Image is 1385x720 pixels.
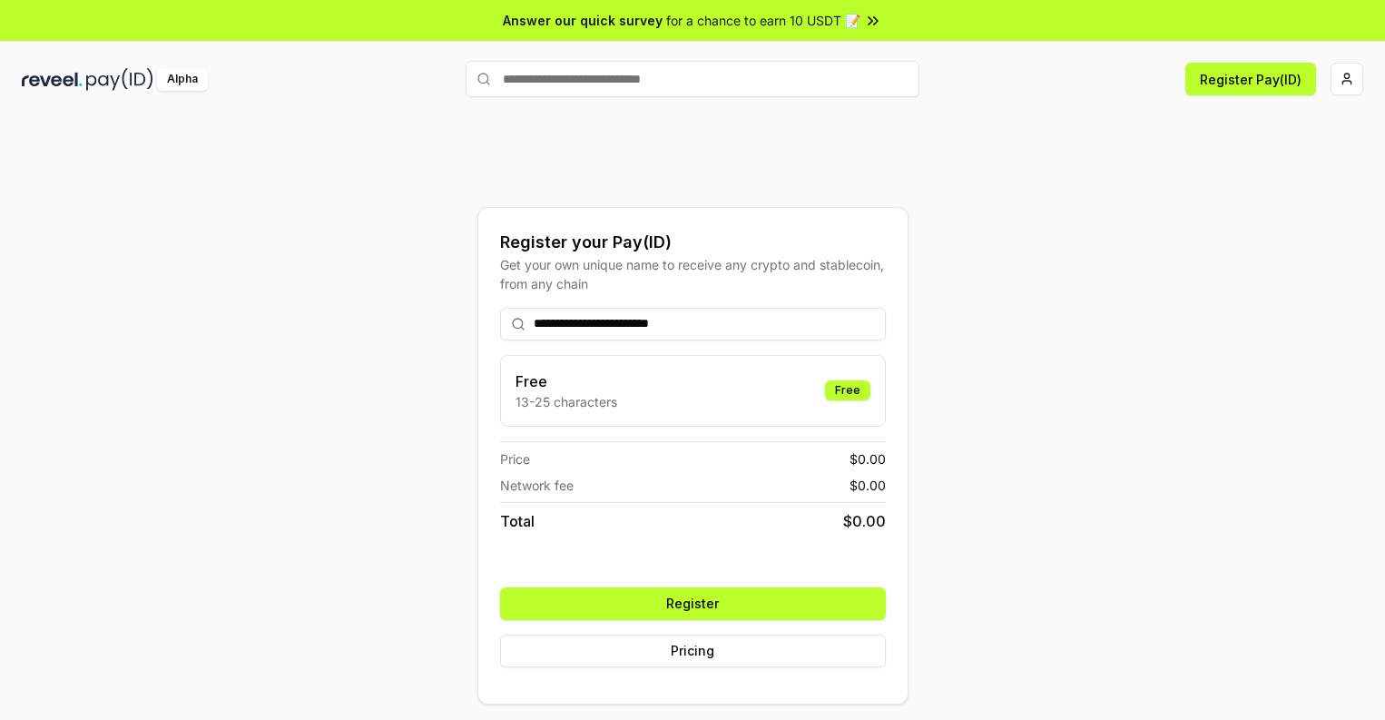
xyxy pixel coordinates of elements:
[500,635,886,667] button: Pricing
[825,380,870,400] div: Free
[500,587,886,620] button: Register
[843,510,886,532] span: $ 0.00
[850,449,886,468] span: $ 0.00
[500,449,530,468] span: Price
[157,68,208,91] div: Alpha
[850,476,886,495] span: $ 0.00
[86,68,153,91] img: pay_id
[1185,63,1316,95] button: Register Pay(ID)
[500,476,574,495] span: Network fee
[503,11,663,30] span: Answer our quick survey
[516,370,617,392] h3: Free
[516,392,617,411] p: 13-25 characters
[500,230,886,255] div: Register your Pay(ID)
[22,68,83,91] img: reveel_dark
[500,255,886,293] div: Get your own unique name to receive any crypto and stablecoin, from any chain
[500,510,535,532] span: Total
[666,11,860,30] span: for a chance to earn 10 USDT 📝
